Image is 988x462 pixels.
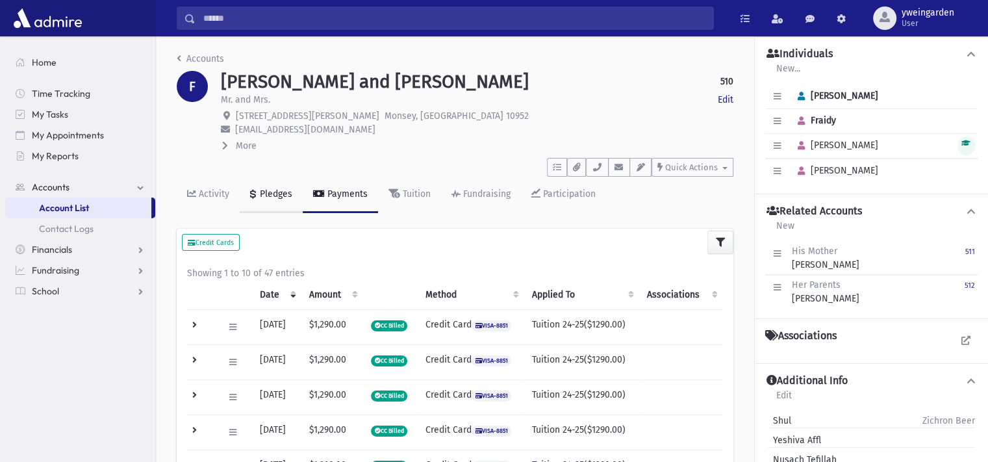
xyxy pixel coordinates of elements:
[32,88,90,99] span: Time Tracking
[371,320,407,331] span: CC Billed
[196,6,713,30] input: Search
[521,177,606,213] a: Participation
[652,158,733,177] button: Quick Actions
[776,218,795,242] a: New
[235,124,375,135] span: [EMAIL_ADDRESS][DOMAIN_NAME]
[792,246,837,257] span: His Mother
[472,320,511,331] span: VISA-8851
[792,90,878,101] span: [PERSON_NAME]
[325,188,368,199] div: Payments
[236,140,257,151] span: More
[252,309,301,344] td: [DATE]
[236,110,379,122] span: [STREET_ADDRESS][PERSON_NAME]
[765,205,978,218] button: Related Accounts
[32,129,104,141] span: My Appointments
[221,93,270,107] p: Mr. and Mrs.
[472,391,511,402] span: VISA-8851
[252,344,301,379] td: [DATE]
[792,165,878,176] span: [PERSON_NAME]
[765,374,978,388] button: Additional Info
[5,104,155,125] a: My Tasks
[39,223,94,235] span: Contact Logs
[182,234,240,251] button: Credit Cards
[965,248,975,256] small: 511
[902,18,954,29] span: User
[5,83,155,104] a: Time Tracking
[792,140,878,151] span: [PERSON_NAME]
[257,188,292,199] div: Pledges
[301,309,364,344] td: $1,290.00
[196,188,229,199] div: Activity
[5,177,155,198] a: Accounts
[965,244,975,272] a: 511
[5,218,155,239] a: Contact Logs
[766,205,862,218] h4: Related Accounts
[418,344,524,379] td: Credit Card
[32,181,70,193] span: Accounts
[461,188,511,199] div: Fundraising
[5,260,155,281] a: Fundraising
[252,379,301,415] td: [DATE]
[252,415,301,450] td: [DATE]
[524,309,639,344] td: Tuition 24-25($1290.00)
[639,280,723,310] th: Associations: activate to sort column ascending
[418,309,524,344] td: Credit Card
[5,146,155,166] a: My Reports
[5,198,151,218] a: Account List
[5,52,155,73] a: Home
[32,109,68,120] span: My Tasks
[472,426,511,437] span: VISA-8851
[540,188,596,199] div: Participation
[902,8,954,18] span: yweingarden
[32,244,72,255] span: Financials
[301,415,364,450] td: $1,290.00
[301,344,364,379] td: $1,290.00
[792,279,841,290] span: Her Parents
[187,266,723,280] div: Showing 1 to 10 of 47 entries
[378,177,441,213] a: Tuition
[792,244,859,272] div: [PERSON_NAME]
[371,391,407,402] span: CC Billed
[177,71,208,102] div: F
[32,57,57,68] span: Home
[665,162,718,172] span: Quick Actions
[240,177,303,213] a: Pledges
[301,280,364,310] th: Amount: activate to sort column ascending
[792,278,859,305] div: [PERSON_NAME]
[524,280,639,310] th: Applied To: activate to sort column ascending
[301,379,364,415] td: $1,290.00
[965,281,975,290] small: 512
[418,280,524,310] th: Method: activate to sort column ascending
[32,285,59,297] span: School
[718,93,733,107] a: Edit
[768,414,791,428] span: Shul
[524,379,639,415] td: Tuition 24-25($1290.00)
[5,125,155,146] a: My Appointments
[765,329,837,342] h4: Associations
[10,5,85,31] img: AdmirePro
[922,414,975,428] span: Zichron Beer
[252,280,301,310] th: Date: activate to sort column ascending
[766,374,848,388] h4: Additional Info
[776,61,801,84] a: New...
[776,388,792,411] a: Edit
[524,415,639,450] td: Tuition 24-25($1290.00)
[32,264,79,276] span: Fundraising
[765,47,978,61] button: Individuals
[177,53,224,64] a: Accounts
[792,115,836,126] span: Fraidy
[32,150,79,162] span: My Reports
[418,379,524,415] td: Credit Card
[5,281,155,302] a: School
[303,177,378,213] a: Payments
[177,52,224,71] nav: breadcrumb
[400,188,431,199] div: Tuition
[39,202,89,214] span: Account List
[441,177,521,213] a: Fundraising
[472,355,511,366] span: VISA-8851
[965,278,975,305] a: 512
[720,75,733,88] strong: 510
[188,238,234,247] small: Credit Cards
[177,177,240,213] a: Activity
[766,47,833,61] h4: Individuals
